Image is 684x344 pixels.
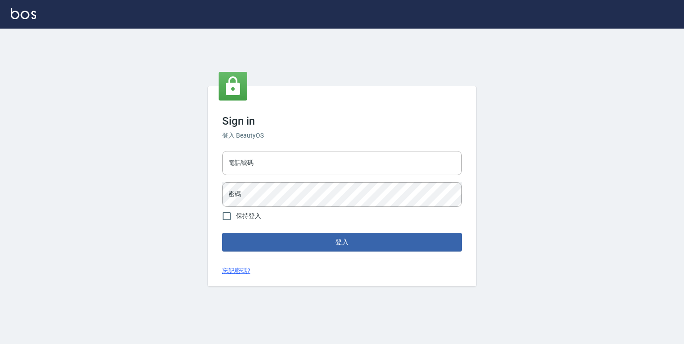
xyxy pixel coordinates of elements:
[222,115,462,127] h3: Sign in
[222,266,250,276] a: 忘記密碼?
[222,233,462,252] button: 登入
[11,8,36,19] img: Logo
[236,211,261,221] span: 保持登入
[222,131,462,140] h6: 登入 BeautyOS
